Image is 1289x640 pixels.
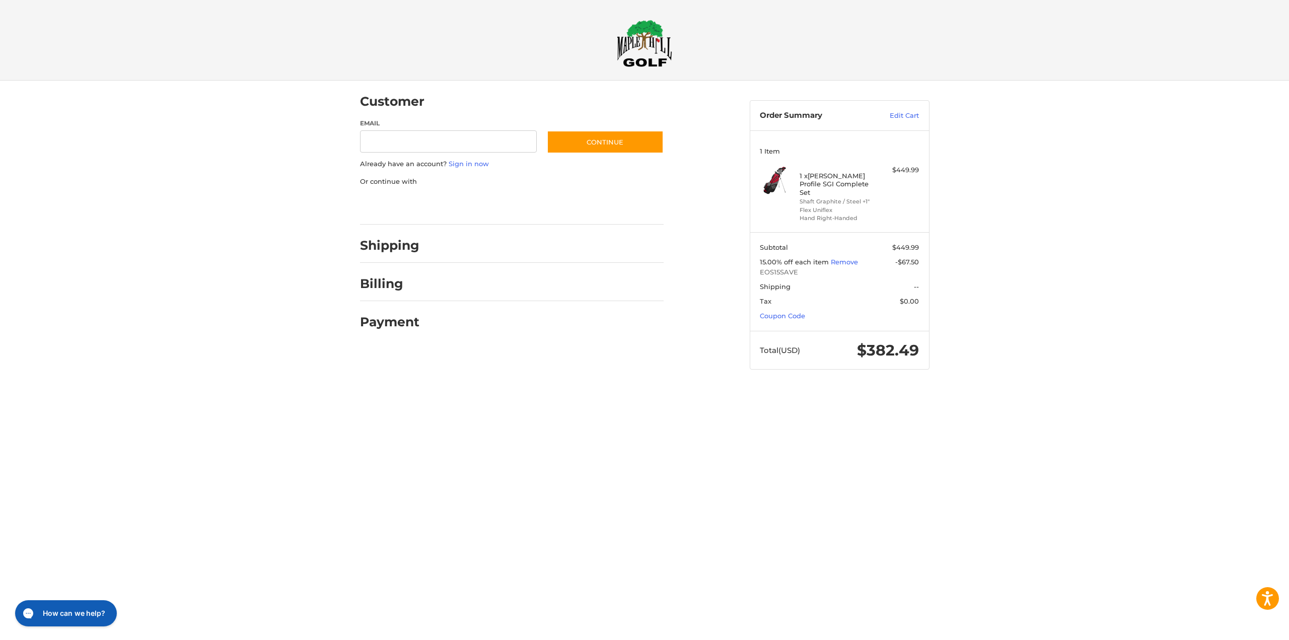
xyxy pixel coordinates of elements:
h2: Payment [360,314,419,330]
a: Edit Cart [868,111,919,121]
li: Flex Uniflex [800,206,877,215]
li: Hand Right-Handed [800,214,877,223]
h3: Order Summary [760,111,868,121]
span: -- [914,282,919,291]
span: Shipping [760,282,791,291]
span: $449.99 [892,243,919,251]
span: Subtotal [760,243,788,251]
img: Maple Hill Golf [617,20,672,67]
span: -$67.50 [895,258,919,266]
a: Remove [831,258,858,266]
iframe: Gorgias live chat messenger [10,597,120,630]
span: $0.00 [900,297,919,305]
iframe: PayPal-venmo [527,196,603,215]
a: Coupon Code [760,312,805,320]
h3: 1 Item [760,147,919,155]
p: Already have an account? [360,159,664,169]
li: Shaft Graphite / Steel +1" [800,197,877,206]
span: 15.00% off each item [760,258,831,266]
span: $382.49 [857,341,919,360]
iframe: PayPal-paylater [442,196,518,215]
span: Total (USD) [760,345,800,355]
span: Tax [760,297,771,305]
iframe: PayPal-paypal [356,196,432,215]
p: Or continue with [360,177,664,187]
h2: Billing [360,276,419,292]
label: Email [360,119,537,128]
a: Sign in now [449,160,489,168]
button: Continue [547,130,664,154]
div: $449.99 [879,165,919,175]
h2: Customer [360,94,424,109]
h4: 1 x [PERSON_NAME] Profile SGI Complete Set [800,172,877,196]
h2: Shipping [360,238,419,253]
span: EOS15SAVE [760,267,919,277]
